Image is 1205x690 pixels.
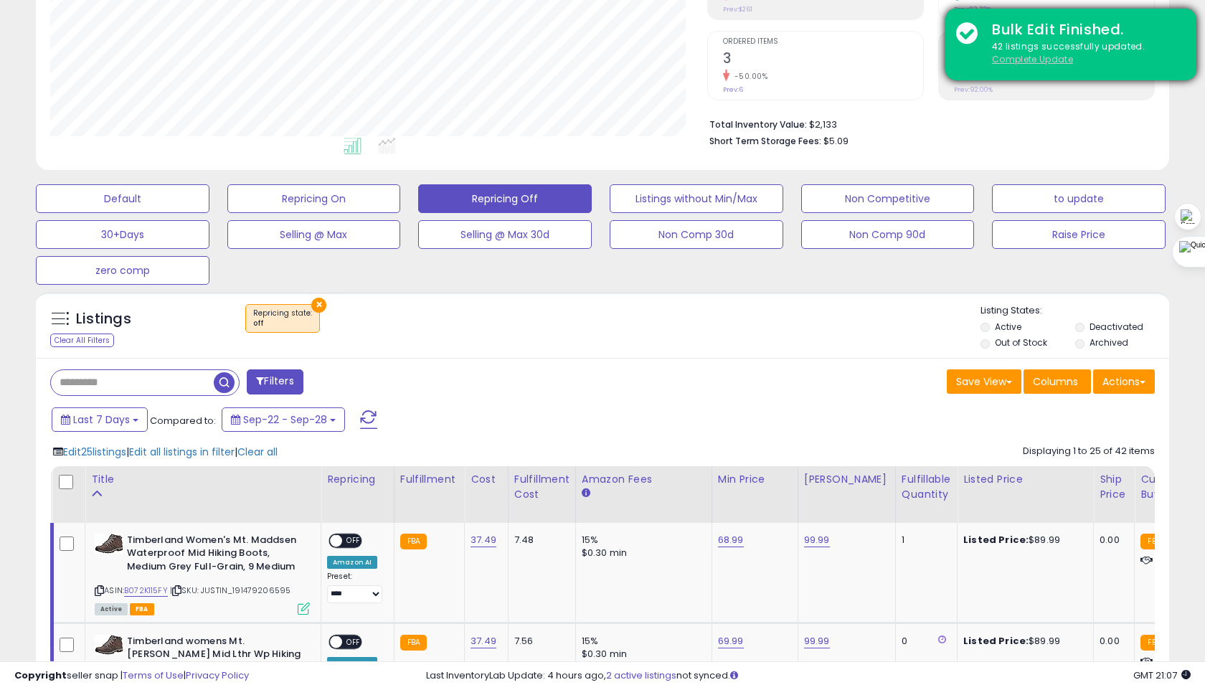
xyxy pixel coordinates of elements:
[801,220,975,249] button: Non Comp 90d
[170,585,290,596] span: | SKU: JUSTIN_191479206595
[327,572,383,604] div: Preset:
[91,472,315,487] div: Title
[1090,321,1143,333] label: Deactivated
[243,412,327,427] span: Sep-22 - Sep-28
[76,309,131,329] h5: Listings
[804,472,889,487] div: [PERSON_NAME]
[73,412,130,427] span: Last 7 Days
[980,304,1168,318] p: Listing States:
[327,556,377,569] div: Amazon AI
[1100,472,1128,502] div: Ship Price
[823,134,849,148] span: $5.09
[95,534,310,613] div: ASIN:
[471,634,496,648] a: 37.49
[418,220,592,249] button: Selling @ Max 30d
[723,85,743,94] small: Prev: 6
[963,472,1087,487] div: Listed Price
[1093,369,1155,394] button: Actions
[14,668,67,682] strong: Copyright
[960,71,998,82] small: -39.23%
[514,635,564,648] div: 7.56
[801,184,975,213] button: Non Competitive
[237,445,278,459] span: Clear all
[709,118,807,131] b: Total Inventory Value:
[995,336,1047,349] label: Out of Stock
[954,5,991,14] small: Prev: 23.32%
[718,634,744,648] a: 69.99
[709,135,821,147] b: Short Term Storage Fees:
[52,407,148,432] button: Last 7 Days
[227,220,401,249] button: Selling @ Max
[471,472,502,487] div: Cost
[582,547,701,559] div: $0.30 min
[981,40,1186,67] div: 42 listings successfully updated.
[311,298,326,313] button: ×
[1024,369,1091,394] button: Columns
[582,534,701,547] div: 15%
[50,334,114,347] div: Clear All Filters
[902,635,946,648] div: 0
[400,635,427,651] small: FBA
[1100,635,1123,648] div: 0.00
[995,321,1021,333] label: Active
[804,533,830,547] a: 99.99
[610,220,783,249] button: Non Comp 30d
[95,534,123,554] img: 41h1c2rNyNL._SL40_.jpg
[342,534,365,547] span: OFF
[471,533,496,547] a: 37.49
[954,85,993,94] small: Prev: 92.00%
[992,53,1073,65] u: Complete Update
[127,534,301,577] b: Timberland Women's Mt. Maddsen Waterproof Mid Hiking Boots, Medium Grey Full-Grain, 9 Medium
[963,534,1082,547] div: $89.99
[582,472,706,487] div: Amazon Fees
[400,472,458,487] div: Fulfillment
[1140,534,1167,549] small: FBA
[36,184,209,213] button: Default
[400,534,427,549] small: FBA
[804,634,830,648] a: 99.99
[95,603,128,615] span: All listings currently available for purchase on Amazon
[14,669,249,683] div: seller snap | |
[963,635,1082,648] div: $89.99
[327,472,388,487] div: Repricing
[247,369,303,394] button: Filters
[418,184,592,213] button: Repricing Off
[723,50,923,70] h2: 3
[1023,445,1155,458] div: Displaying 1 to 25 of 42 items
[127,635,301,679] b: Timberland womens Mt. [PERSON_NAME] Mid Lthr Wp Hiking Boot, Medium Grey, 9.5 US
[95,635,123,655] img: 41h1c2rNyNL._SL40_.jpg
[902,534,946,547] div: 1
[514,472,570,502] div: Fulfillment Cost
[253,318,312,329] div: off
[992,184,1166,213] button: to update
[902,472,951,502] div: Fulfillable Quantity
[1090,336,1128,349] label: Archived
[963,634,1029,648] b: Listed Price:
[1133,668,1191,682] span: 2025-10-6 21:07 GMT
[123,668,184,682] a: Terms of Use
[124,585,168,597] a: B072K115FY
[36,220,209,249] button: 30+Days
[963,533,1029,547] b: Listed Price:
[709,115,1144,132] li: $2,133
[1033,374,1078,389] span: Columns
[729,71,768,82] small: -50.00%
[718,533,744,547] a: 68.99
[947,369,1021,394] button: Save View
[606,668,676,682] a: 2 active listings
[582,635,701,648] div: 15%
[582,487,590,500] small: Amazon Fees.
[718,472,792,487] div: Min Price
[150,414,216,427] span: Compared to:
[53,445,278,459] div: | |
[723,38,923,46] span: Ordered Items
[723,5,752,14] small: Prev: $261
[63,445,126,459] span: Edit 25 listings
[610,184,783,213] button: Listings without Min/Max
[981,19,1186,40] div: Bulk Edit Finished.
[426,669,1191,683] div: Last InventoryLab Update: 4 hours ago, not synced.
[186,668,249,682] a: Privacy Policy
[36,256,209,285] button: zero comp
[514,534,564,547] div: 7.48
[1100,534,1123,547] div: 0.00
